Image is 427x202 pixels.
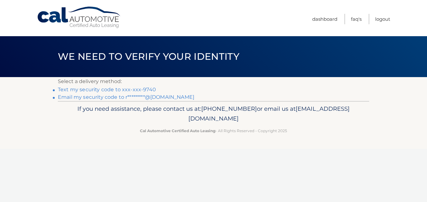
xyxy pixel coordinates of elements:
a: Text my security code to xxx-xxx-9740 [58,87,156,93]
a: Logout [375,14,390,24]
span: We need to verify your identity [58,51,239,62]
a: Cal Automotive [37,6,122,29]
strong: Cal Automotive Certified Auto Leasing [140,128,215,133]
span: [PHONE_NUMBER] [201,105,257,112]
a: Dashboard [312,14,337,24]
p: If you need assistance, please contact us at: or email us at [62,104,365,124]
a: Email my security code to r*********@[DOMAIN_NAME] [58,94,194,100]
a: FAQ's [351,14,362,24]
p: - All Rights Reserved - Copyright 2025 [62,127,365,134]
p: Select a delivery method: [58,77,369,86]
